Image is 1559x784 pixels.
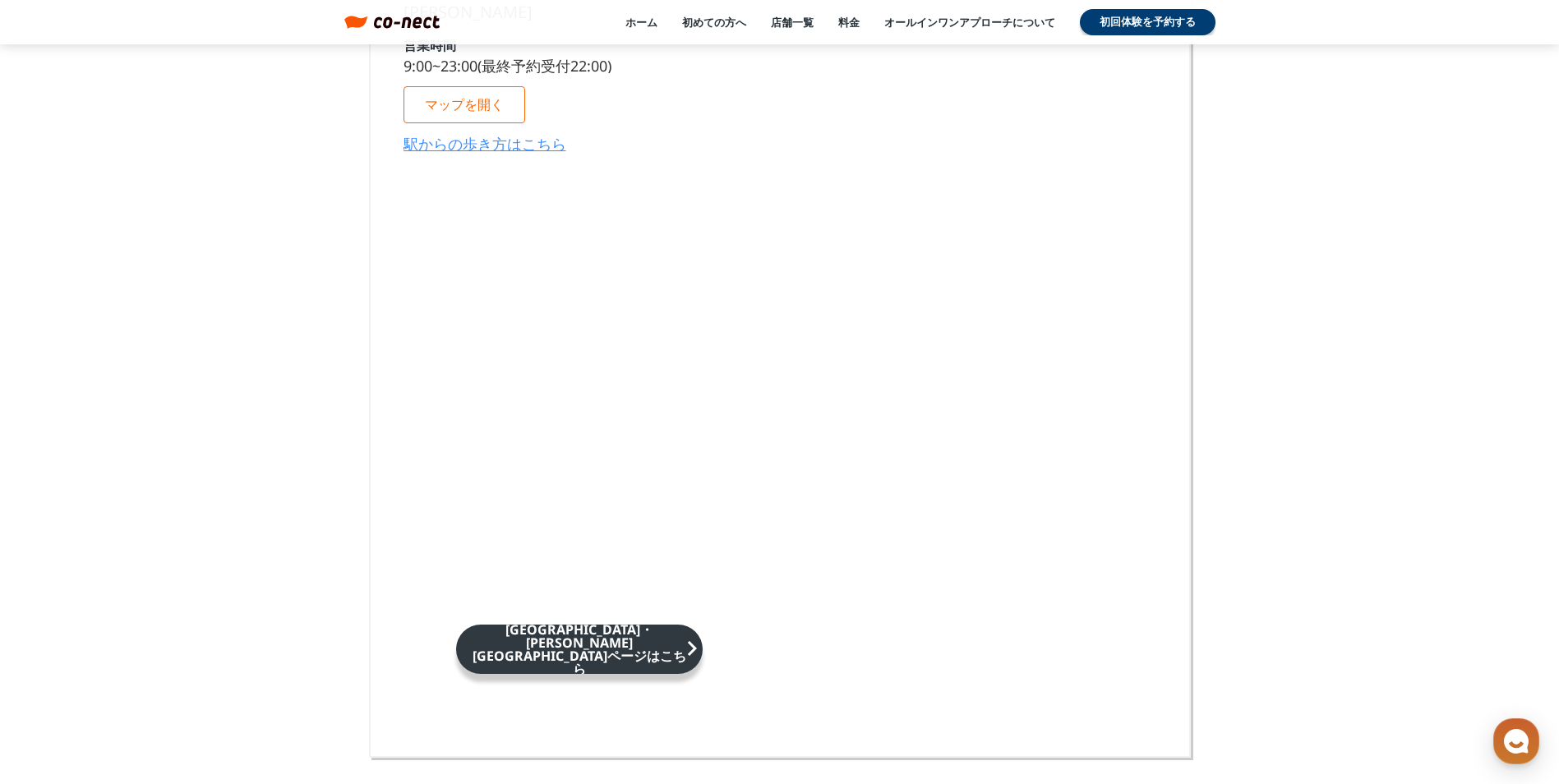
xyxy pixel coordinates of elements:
[108,521,212,562] a: チャット
[681,634,703,662] i: keyboard_arrow_right
[838,15,860,30] a: 料金
[212,521,316,562] a: 設定
[254,546,274,559] span: 設定
[404,86,525,123] a: マップを開く
[456,625,703,674] a: [GEOGRAPHIC_DATA]・[PERSON_NAME][GEOGRAPHIC_DATA]ページはこちらkeyboard_arrow_right
[625,15,657,30] a: ホーム
[884,15,1055,30] a: オールインワンアプローチについて
[141,546,180,560] span: チャット
[404,39,456,52] p: 営業時間
[5,521,108,562] a: ホーム
[42,546,71,559] span: ホーム
[425,97,504,111] p: マップを開く
[473,623,686,676] p: [GEOGRAPHIC_DATA]・[PERSON_NAME][GEOGRAPHIC_DATA]ページはこちら
[771,15,814,30] a: 店舗一覧
[1080,9,1215,35] a: 初回体験を予約する
[404,136,566,151] a: 駅からの歩き方はこちら
[404,58,611,73] p: 9:00~23:00(最終予約受付22:00)
[682,15,746,30] a: 初めての方へ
